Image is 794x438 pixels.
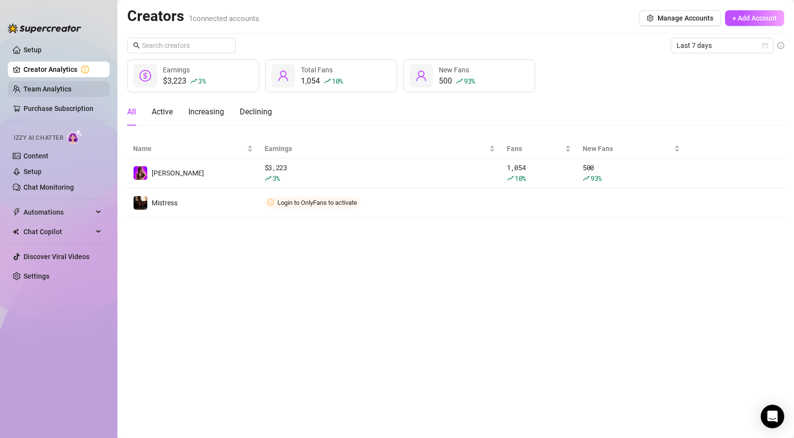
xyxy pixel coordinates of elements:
span: calendar [762,43,768,48]
span: Fans [507,143,563,154]
span: rise [583,175,590,182]
button: Manage Accounts [639,10,721,26]
a: Chat Monitoring [23,183,74,191]
span: rise [507,175,514,182]
img: Alexis [134,166,147,180]
span: Earnings [163,66,190,74]
span: setting [647,15,654,22]
span: Earnings [265,143,487,154]
span: 10 % [515,174,526,183]
div: 500 [439,75,475,87]
span: 3 % [198,76,205,86]
th: Name [127,139,259,158]
span: Last 7 days [677,38,768,53]
div: Declining [240,106,272,118]
span: user [277,70,289,82]
img: Mistress [134,196,147,210]
a: Settings [23,272,49,280]
span: Mistress [152,199,178,207]
span: 93 % [590,174,602,183]
input: Search creators [142,40,222,51]
img: Chat Copilot [13,228,19,235]
span: rise [324,78,331,85]
span: Manage Accounts [658,14,713,22]
th: Fans [501,139,577,158]
span: + Add Account [732,14,777,22]
span: thunderbolt [13,208,21,216]
span: Name [133,143,245,154]
a: Setup [23,168,42,175]
img: logo-BBDzfeDw.svg [8,23,81,33]
a: Content [23,152,48,160]
span: 10 % [332,76,343,86]
span: New Fans [439,66,469,74]
span: Login to OnlyFans to activate [277,199,357,206]
span: New Fans [583,143,672,154]
span: search [133,42,140,49]
th: New Fans [577,139,686,158]
span: dollar-circle [139,70,151,82]
div: 1,054 [507,162,571,184]
div: Open Intercom Messenger [761,405,784,428]
th: Earnings [259,139,501,158]
span: 3 % [272,174,280,183]
div: Active [152,106,173,118]
a: Team Analytics [23,85,71,93]
span: 93 % [464,76,475,86]
span: info-circle [777,42,784,49]
div: All [127,106,136,118]
span: rise [265,175,272,182]
div: Increasing [188,106,224,118]
span: rise [190,78,197,85]
span: rise [456,78,463,85]
span: Izzy AI Chatter [14,133,63,143]
span: user [415,70,427,82]
div: 1,054 [301,75,343,87]
span: clock-circle [268,199,274,205]
a: Purchase Subscription [23,101,102,116]
div: $ 3,223 [265,162,495,184]
a: Creator Analytics exclamation-circle [23,62,102,77]
span: Automations [23,204,93,220]
div: $3,223 [163,75,205,87]
div: 500 [583,162,680,184]
span: [PERSON_NAME] [152,169,204,177]
img: AI Chatter [67,130,82,144]
a: Discover Viral Videos [23,253,90,261]
a: Setup [23,46,42,54]
span: 1 connected accounts [189,14,259,23]
span: Total Fans [301,66,333,74]
button: + Add Account [725,10,784,26]
span: Chat Copilot [23,224,93,240]
h2: Creators [127,7,259,25]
